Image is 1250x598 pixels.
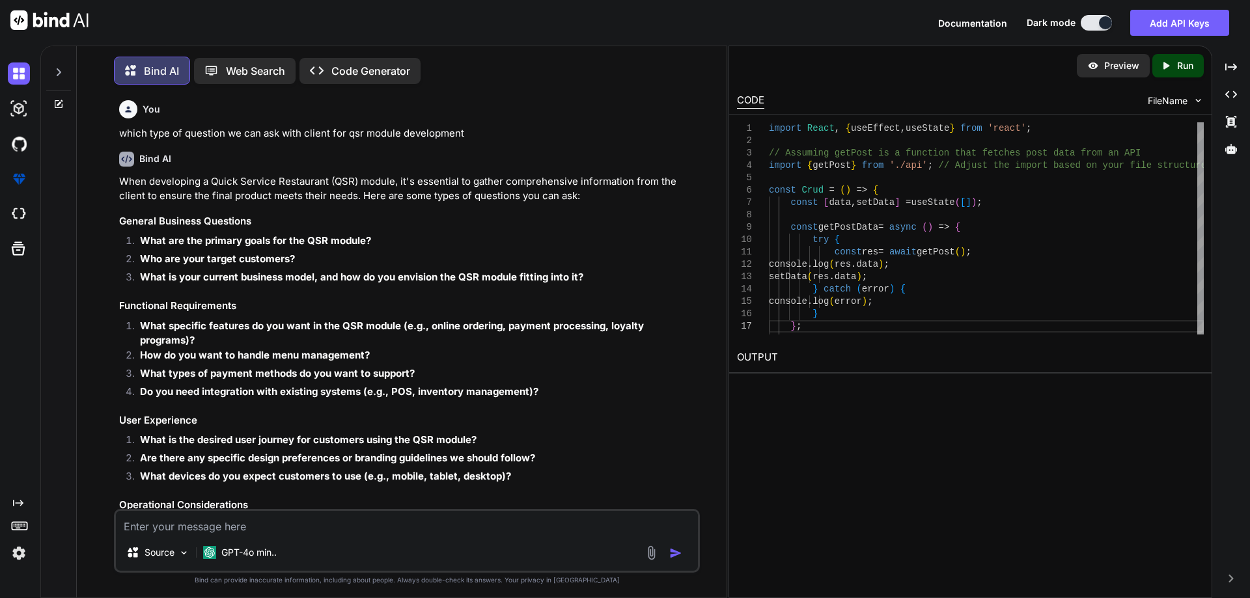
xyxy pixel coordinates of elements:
[851,160,856,170] span: }
[812,308,818,319] span: }
[737,283,752,295] div: 14
[927,160,932,170] span: ;
[1087,60,1099,72] img: preview
[119,498,697,513] h3: Operational Considerations
[221,546,277,559] p: GPT-4o min..
[829,271,834,282] span: .
[889,247,917,257] span: await
[144,63,179,79] p: Bind AI
[900,284,905,294] span: {
[8,542,30,564] img: settings
[834,271,856,282] span: data
[812,271,829,282] span: res
[737,209,752,221] div: 8
[140,271,583,283] strong: What is your current business model, and how do you envision the QSR module fitting into it?
[737,295,752,308] div: 15
[790,197,818,208] span: const
[954,247,960,257] span: (
[8,168,30,190] img: premium
[812,296,829,306] span: log
[8,62,30,85] img: darkChat
[119,413,697,428] h3: User Experience
[737,221,752,234] div: 9
[1026,123,1031,133] span: ;
[737,271,752,283] div: 13
[922,222,927,232] span: (
[8,133,30,155] img: githubDark
[829,296,834,306] span: (
[954,197,960,208] span: (
[1027,16,1076,29] span: Dark mode
[114,575,700,585] p: Bind can provide inaccurate information, including about people. Always double-check its answers....
[812,234,829,245] span: try
[878,222,883,232] span: =
[824,197,829,208] span: [
[178,547,189,558] img: Pick Models
[834,247,861,257] span: const
[872,185,878,195] span: {
[954,222,960,232] span: {
[900,123,905,133] span: ,
[140,470,511,482] strong: What devices do you expect customers to use (e.g., mobile, tablet, desktop)?
[737,184,752,197] div: 6
[644,545,659,560] img: attachment
[1042,148,1141,158] span: t data from an API
[10,10,89,30] img: Bind AI
[737,258,752,271] div: 12
[867,296,872,306] span: ;
[834,123,839,133] span: ,
[856,284,861,294] span: (
[790,321,796,331] span: }
[988,123,1026,133] span: 'react'
[1130,10,1229,36] button: Add API Keys
[119,126,697,141] p: which type of question we can ask with client for qsr module development
[790,222,818,232] span: const
[737,333,752,345] div: 18
[331,63,410,79] p: Code Generator
[911,197,954,208] span: useState
[737,172,752,184] div: 5
[845,123,850,133] span: {
[769,271,807,282] span: setData
[960,197,965,208] span: [
[812,284,818,294] span: }
[737,122,752,135] div: 1
[965,197,971,208] span: ]
[737,159,752,172] div: 4
[140,367,415,379] strong: What types of payment methods do you want to support?
[938,222,949,232] span: =>
[807,259,812,269] span: .
[796,321,801,331] span: ;
[140,433,477,446] strong: What is the desired user journey for customers using the QSR module?
[8,98,30,120] img: darkAi-studio
[769,185,796,195] span: const
[737,234,752,246] div: 10
[829,185,834,195] span: =
[769,148,1042,158] span: // Assuming getPost is a function that fetches pos
[960,247,965,257] span: )
[851,197,856,208] span: ,
[737,147,752,159] div: 3
[851,259,856,269] span: .
[8,203,30,225] img: cloudideIcon
[971,197,977,208] span: )
[1193,95,1204,106] img: chevron down
[917,247,955,257] span: getPost
[834,234,839,245] span: {
[862,284,889,294] span: error
[737,246,752,258] div: 11
[889,222,917,232] span: async
[1177,59,1193,72] p: Run
[845,185,850,195] span: )
[927,222,932,232] span: )
[140,385,538,398] strong: Do you need integration with existing systems (e.g., POS, inventory management)?
[960,123,982,133] span: from
[906,197,911,208] span: =
[140,252,295,265] strong: Who are your target customers?
[812,259,829,269] span: log
[140,234,371,247] strong: What are the primary goals for the QSR module?
[862,160,884,170] span: from
[769,160,801,170] span: import
[812,160,851,170] span: getPost
[737,308,752,320] div: 16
